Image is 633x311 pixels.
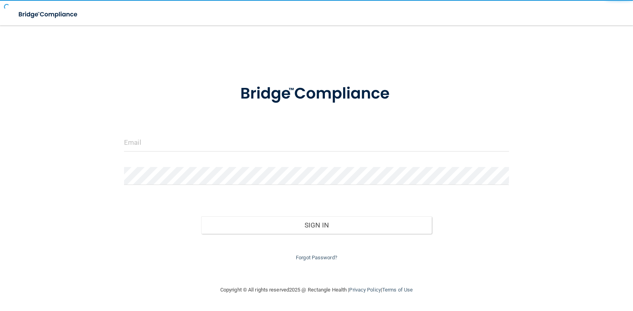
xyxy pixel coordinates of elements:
[224,73,409,115] img: bridge_compliance_login_screen.278c3ca4.svg
[296,255,337,260] a: Forgot Password?
[12,6,85,23] img: bridge_compliance_login_screen.278c3ca4.svg
[349,287,381,293] a: Privacy Policy
[201,216,432,234] button: Sign In
[124,134,509,152] input: Email
[382,287,413,293] a: Terms of Use
[171,277,462,303] div: Copyright © All rights reserved 2025 @ Rectangle Health | |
